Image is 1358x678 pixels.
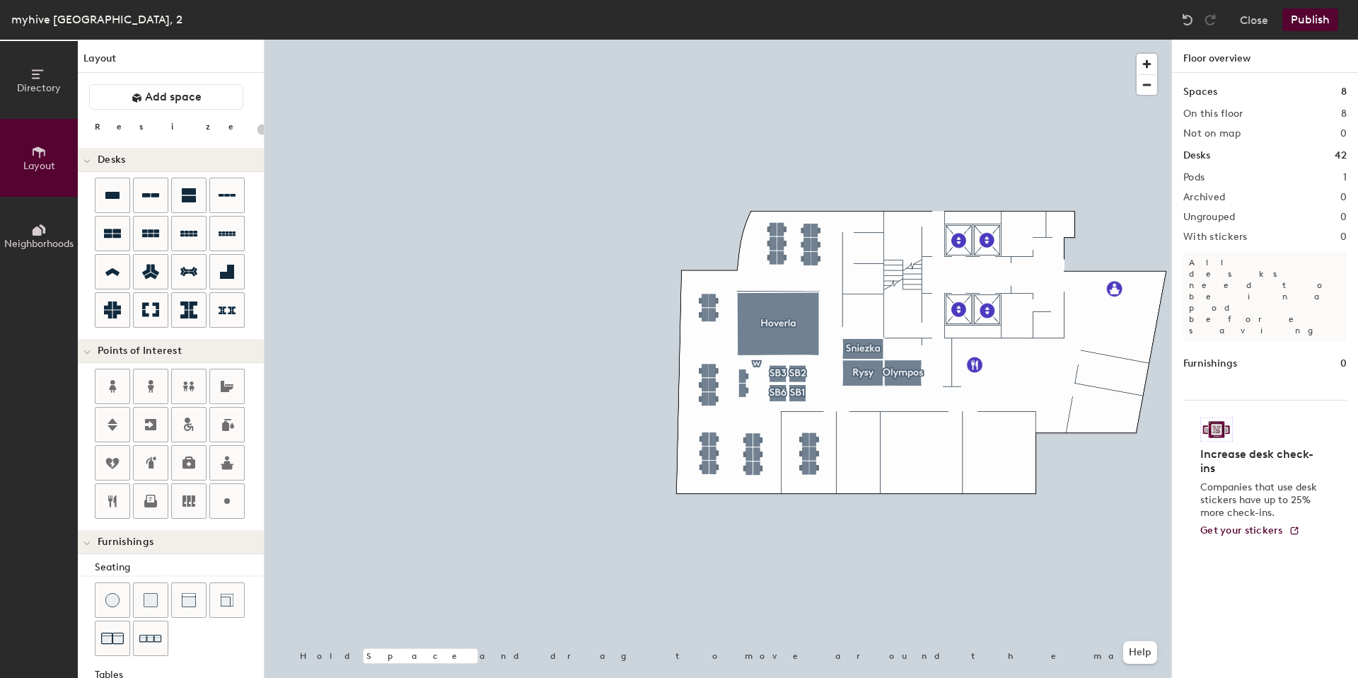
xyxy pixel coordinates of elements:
p: All desks need to be in a pod before saving [1183,251,1347,342]
button: Stool [95,582,130,618]
h1: 42 [1335,148,1347,163]
h2: 0 [1340,212,1347,223]
button: Help [1123,641,1157,664]
button: Publish [1282,8,1338,31]
h2: 1 [1343,172,1347,183]
button: Couch (corner) [209,582,245,618]
button: Close [1240,8,1268,31]
img: Cushion [144,593,158,607]
h1: Furnishings [1183,356,1237,372]
span: Get your stickers [1200,524,1283,536]
h2: Archived [1183,192,1225,203]
h2: 0 [1340,128,1347,139]
img: Sticker logo [1200,418,1233,442]
h2: With stickers [1183,231,1248,243]
h2: On this floor [1183,108,1243,120]
h2: Pods [1183,172,1205,183]
div: myhive [GEOGRAPHIC_DATA], 2 [11,11,182,28]
span: Neighborhoods [4,238,74,250]
h2: 0 [1340,231,1347,243]
span: Directory [17,82,61,94]
img: Stool [105,593,120,607]
div: Seating [95,560,264,575]
p: Companies that use desk stickers have up to 25% more check-ins. [1200,481,1321,519]
h4: Increase desk check-ins [1200,447,1321,476]
img: Couch (x3) [139,628,162,650]
h2: Ungrouped [1183,212,1236,223]
h2: Not on map [1183,128,1241,139]
button: Add space [89,84,243,110]
img: Undo [1180,13,1195,27]
h1: Spaces [1183,84,1217,100]
img: Couch (middle) [182,593,196,607]
h1: 8 [1341,84,1347,100]
h1: Desks [1183,148,1210,163]
h2: 0 [1340,192,1347,203]
span: Add space [145,90,202,104]
a: Get your stickers [1200,525,1300,537]
span: Desks [98,154,125,166]
h2: 8 [1341,108,1347,120]
button: Couch (x2) [95,621,130,656]
span: Layout [23,160,55,172]
button: Couch (x3) [133,621,168,656]
img: Couch (corner) [220,593,234,607]
span: Points of Interest [98,345,182,357]
h1: Floor overview [1172,40,1358,73]
img: Couch (x2) [101,627,124,650]
div: Resize [95,121,251,132]
h1: Layout [78,51,264,73]
button: Couch (middle) [171,582,207,618]
h1: 0 [1340,356,1347,372]
img: Redo [1203,13,1217,27]
button: Cushion [133,582,168,618]
span: Furnishings [98,536,153,548]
